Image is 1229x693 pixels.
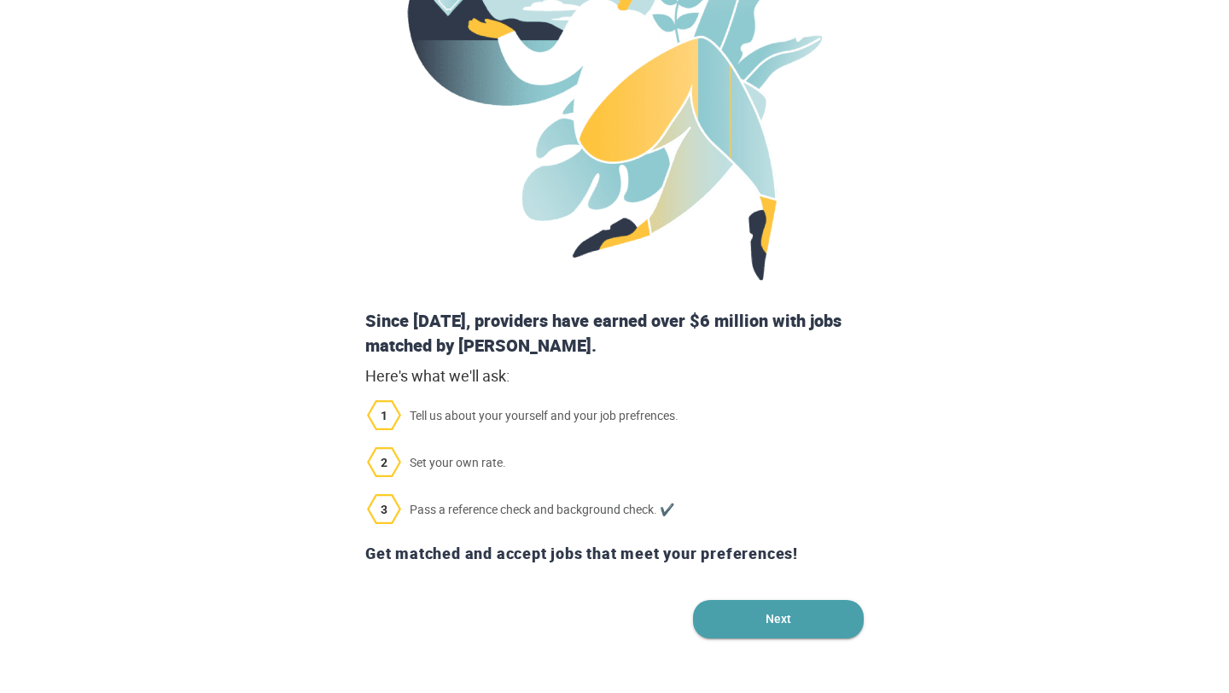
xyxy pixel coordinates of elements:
[358,365,871,387] div: Here's what we'll ask:
[367,494,401,524] img: 3
[358,494,871,524] span: Pass a reference check and background check. ✔️
[367,454,401,471] span: 2
[358,447,871,477] span: Set your own rate.
[367,407,401,424] span: 1
[367,501,401,518] span: 3
[358,400,871,430] span: Tell us about your yourself and your job prefrences.
[693,600,864,638] button: Next
[367,400,401,430] img: 1
[358,534,871,573] div: Get matched and accept jobs that meet your preferences!
[358,309,871,358] div: Since [DATE], providers have earned over $6 million with jobs matched by [PERSON_NAME].
[367,447,401,477] img: 2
